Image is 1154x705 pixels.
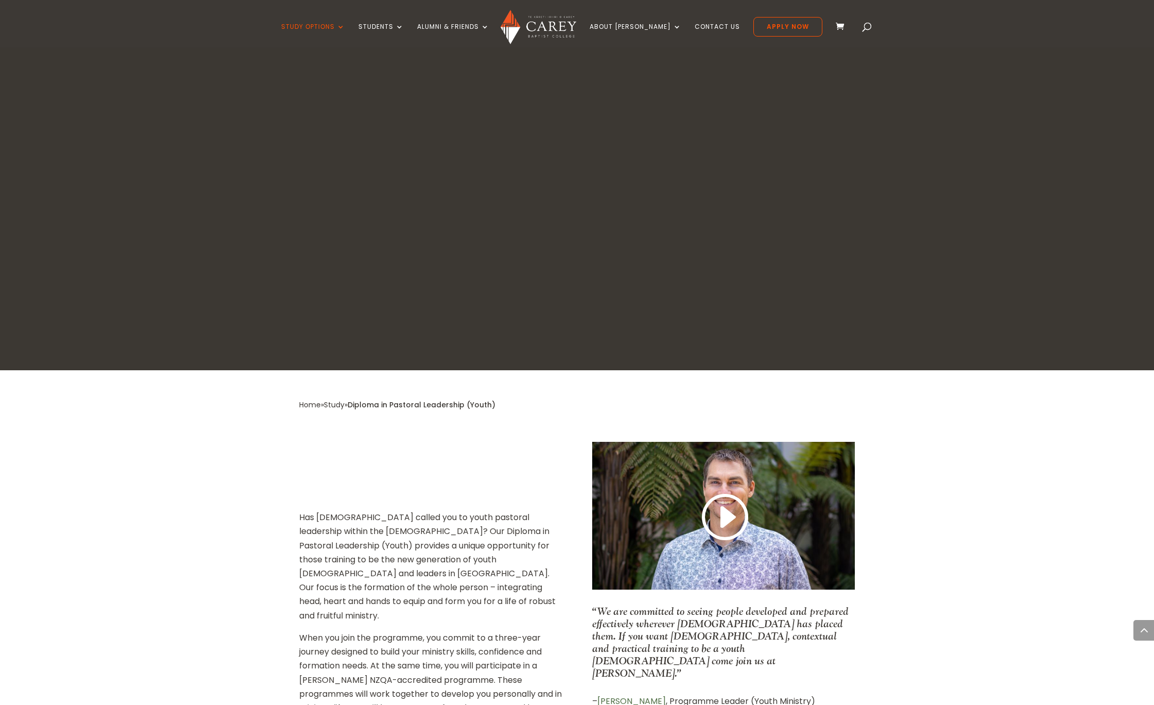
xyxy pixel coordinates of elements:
[299,400,495,410] span: » »
[417,23,489,47] a: Alumni & Friends
[299,400,321,410] a: Home
[753,17,822,37] a: Apply Now
[348,400,495,410] span: Diploma in Pastoral Leadership (Youth)
[590,23,681,47] a: About [PERSON_NAME]
[695,23,740,47] a: Contact Us
[358,23,404,47] a: Students
[592,605,855,679] p: “We are committed to seeing people developed and prepared effectively wherever [DEMOGRAPHIC_DATA]...
[281,23,345,47] a: Study Options
[324,400,345,410] a: Study
[501,10,576,44] img: Carey Baptist College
